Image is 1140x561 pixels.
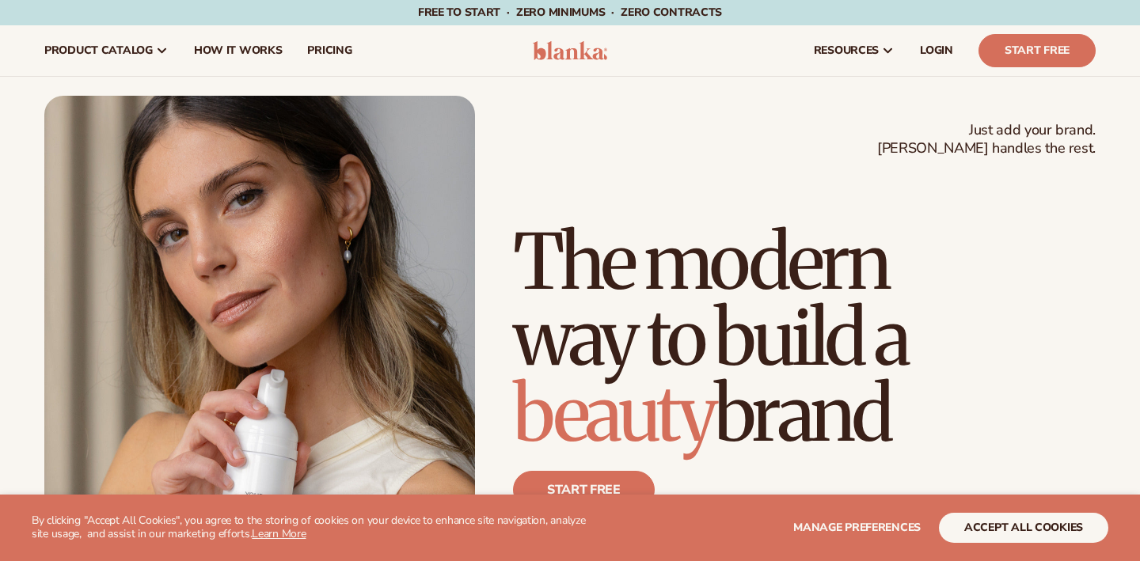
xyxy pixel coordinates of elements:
button: accept all cookies [939,513,1108,543]
p: By clicking "Accept All Cookies", you agree to the storing of cookies on your device to enhance s... [32,514,595,541]
span: LOGIN [920,44,953,57]
span: product catalog [44,44,153,57]
a: pricing [294,25,364,76]
a: How It Works [181,25,295,76]
span: resources [814,44,879,57]
h1: The modern way to build a brand [513,224,1096,452]
span: Just add your brand. [PERSON_NAME] handles the rest. [877,121,1096,158]
span: How It Works [194,44,283,57]
span: Manage preferences [793,520,921,535]
a: Learn More [252,526,306,541]
span: beauty [513,366,714,461]
a: Start free [513,471,655,509]
img: logo [533,41,608,60]
a: Start Free [978,34,1096,67]
span: Free to start · ZERO minimums · ZERO contracts [418,5,722,20]
a: product catalog [32,25,181,76]
span: pricing [307,44,351,57]
button: Manage preferences [793,513,921,543]
a: LOGIN [907,25,966,76]
a: resources [801,25,907,76]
